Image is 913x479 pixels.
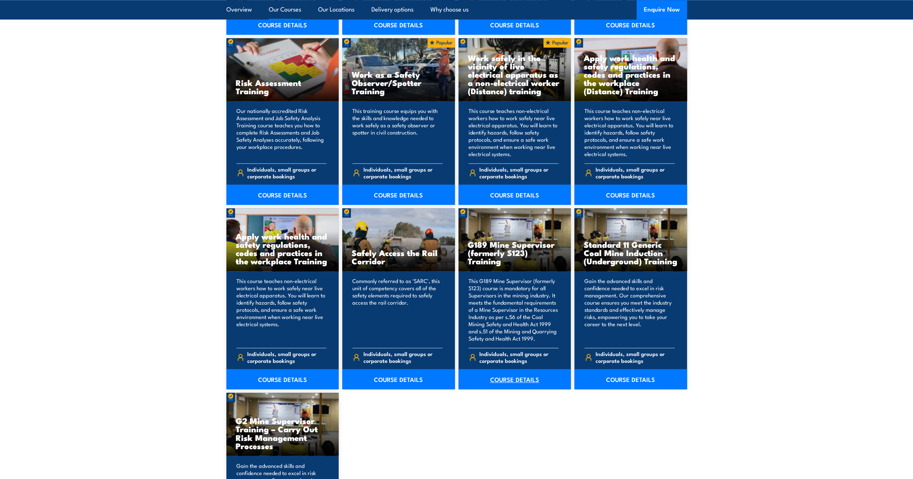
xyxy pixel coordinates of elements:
span: Individuals, small groups or corporate bookings [247,350,326,364]
h3: Safely Access the Rail Corridor [352,248,446,265]
span: Individuals, small groups or corporate bookings [247,166,326,179]
h3: G189 Mine Supervisor (formerly S123) Training [468,240,562,265]
p: This course teaches non-electrical workers how to work safely near live electrical apparatus. You... [469,107,559,158]
h3: Work as a Safety Observer/Spotter Training [352,70,446,95]
h3: Apply work health and safety regulations, codes and practices in the workplace Training [236,232,330,265]
a: COURSE DETAILS [574,14,687,35]
p: This training course equips you with the skills and knowledge needed to work safely as a safety o... [352,107,443,158]
h3: Apply work health and safety regulations, codes and practices in the workplace (Distance) Training [584,54,678,95]
a: COURSE DETAILS [458,184,571,205]
span: Individuals, small groups or corporate bookings [363,166,443,179]
h3: Standard 11 Generic Coal Mine Induction (Underground) Training [584,240,678,265]
span: Individuals, small groups or corporate bookings [363,350,443,364]
a: COURSE DETAILS [226,14,339,35]
a: COURSE DETAILS [226,184,339,205]
h3: G2 Mine Supervisor Training – Carry Out Risk Management Processes [236,416,330,450]
a: COURSE DETAILS [574,369,687,389]
a: COURSE DETAILS [226,369,339,389]
span: Individuals, small groups or corporate bookings [479,166,559,179]
span: Individuals, small groups or corporate bookings [596,166,675,179]
span: Individuals, small groups or corporate bookings [596,350,675,364]
a: COURSE DETAILS [342,14,455,35]
p: This G189 Mine Supervisor (formerly S123) course is mandatory for all Supervisors in the mining i... [469,277,559,342]
p: Commonly referred to as 'SARC', this unit of competency covers all of the safety elements require... [352,277,443,342]
a: COURSE DETAILS [458,369,571,389]
p: Our nationally accredited Risk Assessment and Job Safety Analysis Training course teaches you how... [236,107,327,158]
a: COURSE DETAILS [574,184,687,205]
a: COURSE DETAILS [342,184,455,205]
a: COURSE DETAILS [342,369,455,389]
span: Individuals, small groups or corporate bookings [479,350,559,364]
p: This course teaches non-electrical workers how to work safely near live electrical apparatus. You... [236,277,327,342]
p: Gain the advanced skills and confidence needed to excel in risk management. Our comprehensive cou... [584,277,675,342]
a: COURSE DETAILS [458,14,571,35]
p: This course teaches non-electrical workers how to work safely near live electrical apparatus. You... [584,107,675,158]
h3: Risk Assessment Training [236,78,330,95]
h3: Work safely in the vicinity of live electrical apparatus as a non-electrical worker (Distance) tr... [468,54,562,95]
